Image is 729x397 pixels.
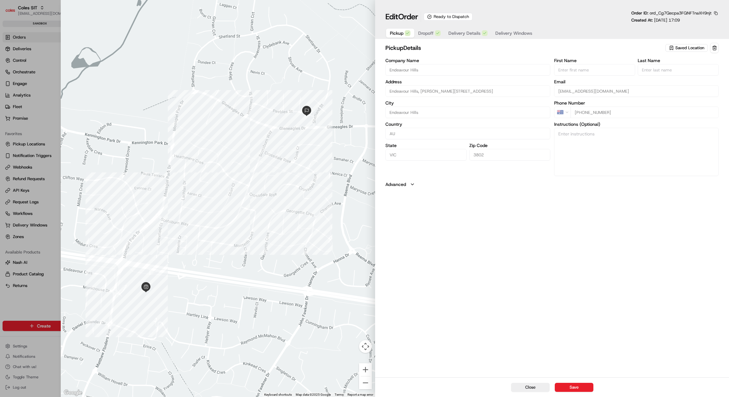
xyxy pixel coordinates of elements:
span: Pickup [390,30,403,36]
img: Google [62,389,84,397]
input: Enter zip code [469,149,550,161]
span: Knowledge Base [13,93,49,99]
button: Advanced [385,181,719,188]
input: Endeavour Hills, Matthew Flinders Ave, Endeavour Hills VIC 3802, Australia [385,85,550,97]
span: Map data ©2025 Google [296,393,331,396]
div: 📗 [6,94,12,99]
label: City [385,101,550,105]
input: Enter country [385,128,550,139]
a: 📗Knowledge Base [4,90,52,102]
button: Map camera controls [359,340,372,353]
p: Welcome 👋 [6,25,117,36]
img: Nash [6,6,19,19]
input: Enter phone number [571,106,719,118]
a: Powered byPylon [45,108,78,114]
label: Zip Code [469,143,550,148]
label: Address [385,79,550,84]
button: Save [555,383,593,392]
input: Enter first name [554,64,635,76]
span: Order [398,12,418,22]
h2: pickup Details [385,43,664,52]
label: Instructions (Optional) [554,122,719,126]
label: Last Name [638,58,719,63]
a: 💻API Documentation [52,90,106,102]
p: Created At: [631,17,680,23]
label: Phone Number [554,101,719,105]
input: Enter email [554,85,719,97]
button: Start new chat [109,63,117,71]
label: Country [385,122,550,126]
span: Pylon [64,109,78,114]
button: Close [511,383,550,392]
label: First Name [554,58,635,63]
a: Terms (opens in new tab) [335,393,344,396]
label: State [385,143,466,148]
label: Email [554,79,719,84]
button: Zoom out [359,376,372,389]
input: Enter city [385,106,550,118]
span: API Documentation [61,93,103,99]
h1: Edit [385,12,418,22]
button: Saved Location [665,43,709,52]
div: We're available if you need us! [22,68,81,73]
div: Ready to Dispatch [424,13,473,21]
img: 1736555255976-a54dd68f-1ca7-489b-9aae-adbdc363a1c4 [6,61,18,73]
input: Got a question? Start typing here... [17,41,116,48]
label: Company Name [385,58,550,63]
input: Enter last name [638,64,719,76]
input: Enter state [385,149,466,161]
span: [DATE] 17:09 [654,17,680,23]
div: Start new chat [22,61,105,68]
span: Delivery Details [448,30,481,36]
button: Zoom in [359,363,372,376]
span: Dropoff [418,30,434,36]
a: Report a map error [347,393,373,396]
span: ord_Cg7Qecpa3FQNFTnaXH9njt [650,10,712,16]
span: Saved Location [675,45,704,51]
input: Enter company name [385,64,550,76]
a: Open this area in Google Maps (opens a new window) [62,389,84,397]
p: Order ID: [631,10,712,16]
div: 💻 [54,94,59,99]
span: Delivery Windows [495,30,532,36]
label: Advanced [385,181,406,188]
button: Keyboard shortcuts [264,392,292,397]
